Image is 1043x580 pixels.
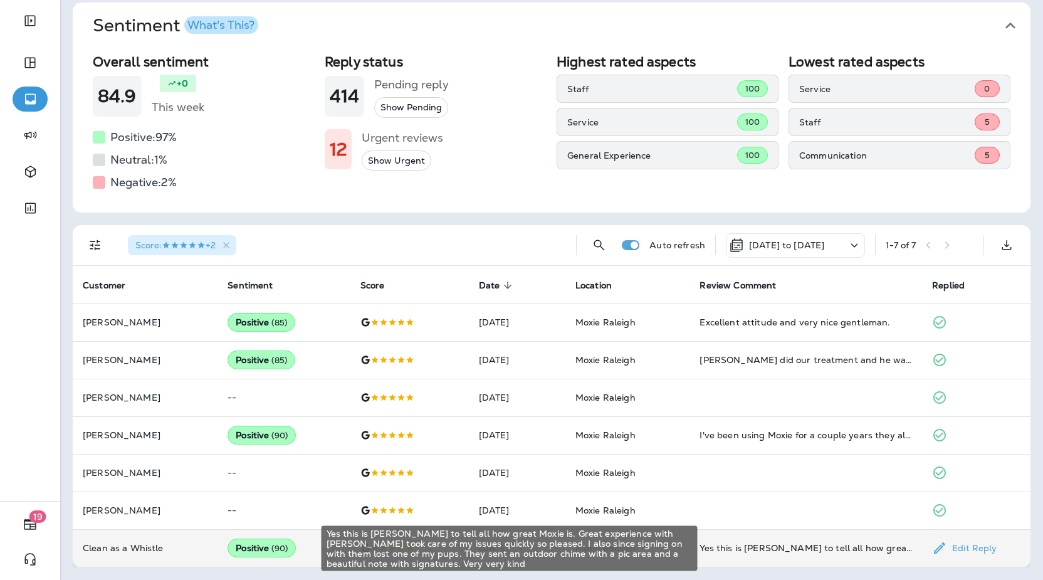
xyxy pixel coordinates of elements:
[29,510,46,523] span: 19
[228,426,296,445] div: Positive
[700,542,912,554] div: Yes this is Dora to tell all how great Moxie is. Great experience with moxie took care of my issu...
[83,3,1040,49] button: SentimentWhat's This?
[469,303,565,341] td: [DATE]
[187,19,254,31] div: What's This?
[13,512,48,537] button: 19
[587,233,612,258] button: Search Reviews
[575,392,636,403] span: Moxie Raleigh
[567,117,737,127] p: Service
[73,49,1030,213] div: SentimentWhat's This?
[271,355,287,366] span: ( 85 )
[83,280,142,291] span: Customer
[469,454,565,492] td: [DATE]
[745,150,760,161] span: 100
[93,15,258,36] h1: Sentiment
[110,127,177,147] h5: Positive: 97 %
[83,543,207,553] p: Clean as a Whistle
[228,280,289,291] span: Sentiment
[271,430,288,441] span: ( 90 )
[128,235,236,255] div: Score:5 Stars+2
[83,317,207,327] p: [PERSON_NAME]
[575,467,636,478] span: Moxie Raleigh
[330,86,359,107] h1: 414
[932,280,981,291] span: Replied
[799,84,975,94] p: Service
[271,543,288,554] span: ( 90 )
[567,150,737,161] p: General Experience
[322,526,698,571] div: Yes this is [PERSON_NAME] to tell all how great Moxie is. Great experience with [PERSON_NAME] too...
[98,86,137,107] h1: 84.9
[567,84,737,94] p: Staff
[13,8,48,33] button: Expand Sidebar
[575,280,628,291] span: Location
[83,505,207,515] p: [PERSON_NAME]
[557,54,778,70] h2: Highest rated aspects
[700,429,912,441] div: I've been using Moxie for a couple years they always do a great job. Price is reasonable compared...
[799,117,975,127] p: Staff
[789,54,1010,70] h2: Lowest rated aspects
[575,280,612,291] span: Location
[700,316,912,329] div: Excellent attitude and very nice gentleman.
[228,539,296,557] div: Positive
[374,75,449,95] h5: Pending reply
[362,128,443,148] h5: Urgent reviews
[700,280,792,291] span: Review Comment
[135,240,216,251] span: Score : +2
[994,233,1019,258] button: Export as CSV
[575,505,636,516] span: Moxie Raleigh
[362,150,431,171] button: Show Urgent
[177,77,188,90] p: +0
[228,313,295,332] div: Positive
[575,354,636,366] span: Moxie Raleigh
[152,97,204,117] h5: This week
[93,54,315,70] h2: Overall sentiment
[83,468,207,478] p: [PERSON_NAME]
[700,354,912,366] div: Zachary C did our treatment and he was very professional! We have been loving our Moxie treatments.
[745,83,760,94] span: 100
[360,280,401,291] span: Score
[799,150,975,161] p: Communication
[83,280,125,291] span: Customer
[360,280,385,291] span: Score
[479,280,516,291] span: Date
[228,280,273,291] span: Sentiment
[228,351,295,369] div: Positive
[984,83,990,94] span: 0
[700,280,776,291] span: Review Comment
[218,379,350,416] td: --
[947,543,997,553] p: Edit Reply
[745,117,760,127] span: 100
[374,97,448,118] button: Show Pending
[83,430,207,440] p: [PERSON_NAME]
[110,172,177,192] h5: Negative: 2 %
[325,54,547,70] h2: Reply status
[83,393,207,403] p: [PERSON_NAME]
[469,341,565,379] td: [DATE]
[469,416,565,454] td: [DATE]
[218,454,350,492] td: --
[575,430,636,441] span: Moxie Raleigh
[985,150,990,161] span: 5
[469,379,565,416] td: [DATE]
[83,355,207,365] p: [PERSON_NAME]
[218,492,350,529] td: --
[749,240,824,250] p: [DATE] to [DATE]
[479,280,500,291] span: Date
[575,317,636,328] span: Moxie Raleigh
[469,492,565,529] td: [DATE]
[83,233,108,258] button: Filters
[271,317,287,328] span: ( 85 )
[110,150,167,170] h5: Neutral: 1 %
[886,240,916,250] div: 1 - 7 of 7
[649,240,705,250] p: Auto refresh
[932,280,965,291] span: Replied
[985,117,990,127] span: 5
[184,16,258,34] button: What's This?
[330,139,347,160] h1: 12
